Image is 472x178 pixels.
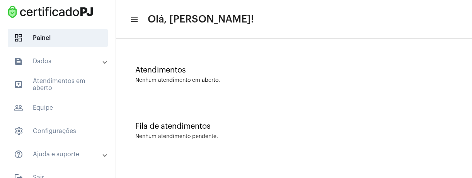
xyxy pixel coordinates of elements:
div: Nenhum atendimento em aberto. [135,78,453,83]
span: sidenav icon [14,33,23,43]
span: sidenav icon [14,126,23,136]
span: Olá, [PERSON_NAME]! [148,13,254,26]
span: Equipe [8,99,108,117]
span: Configurações [8,122,108,140]
div: Fila de atendimentos [135,122,453,131]
mat-icon: sidenav icon [130,15,138,24]
mat-expansion-panel-header: sidenav iconDados [5,52,116,71]
mat-icon: sidenav icon [14,103,23,112]
span: Painel [8,29,108,47]
div: Nenhum atendimento pendente. [135,134,218,140]
mat-icon: sidenav icon [14,150,23,159]
mat-panel-title: Dados [14,57,103,66]
span: Atendimentos em aberto [8,75,108,94]
mat-icon: sidenav icon [14,80,23,89]
mat-expansion-panel-header: sidenav iconAjuda e suporte [5,145,116,164]
img: fba4626d-73b5-6c3e-879c-9397d3eee438.png [6,4,95,20]
mat-icon: sidenav icon [14,57,23,66]
div: Atendimentos [135,66,453,74]
mat-panel-title: Ajuda e suporte [14,150,103,159]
